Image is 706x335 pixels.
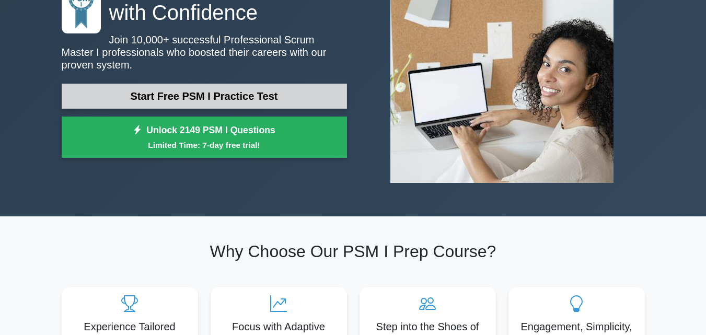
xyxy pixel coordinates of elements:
[62,84,347,109] a: Start Free PSM I Practice Test
[75,139,334,151] small: Limited Time: 7-day free trial!
[62,117,347,158] a: Unlock 2149 PSM I QuestionsLimited Time: 7-day free trial!
[62,33,347,71] p: Join 10,000+ successful Professional Scrum Master I professionals who boosted their careers with ...
[62,241,645,261] h2: Why Choose Our PSM I Prep Course?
